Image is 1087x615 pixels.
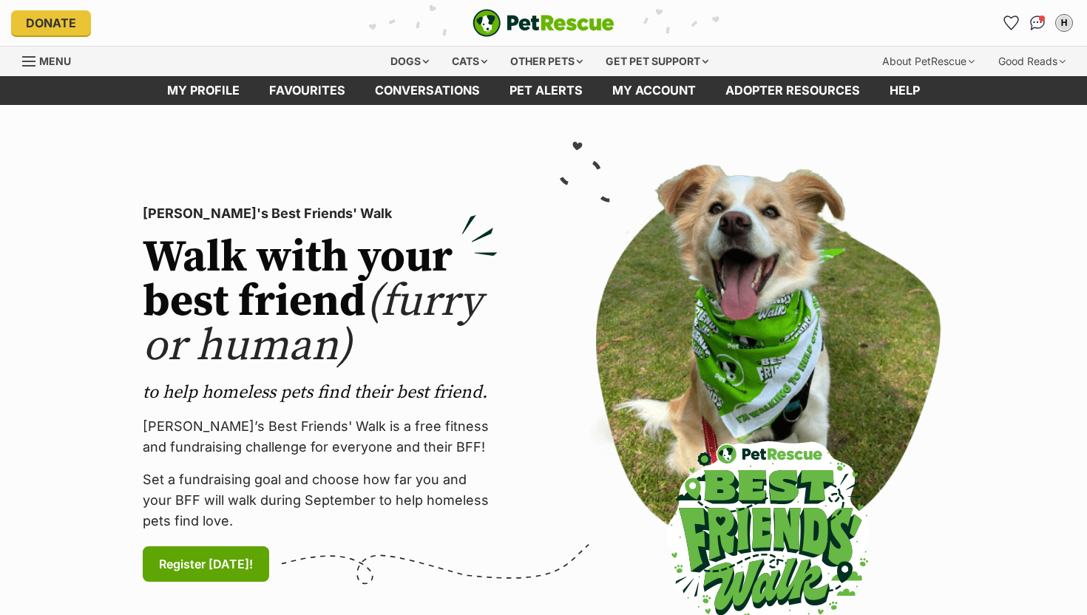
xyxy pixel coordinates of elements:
[999,11,1023,35] a: Favourites
[22,47,81,73] a: Menu
[1052,11,1076,35] button: My account
[143,203,498,224] p: [PERSON_NAME]'s Best Friends' Walk
[597,76,711,105] a: My account
[380,47,439,76] div: Dogs
[143,381,498,404] p: to help homeless pets find their best friend.
[152,76,254,105] a: My profile
[872,47,985,76] div: About PetRescue
[473,9,614,37] a: PetRescue
[360,76,495,105] a: conversations
[988,47,1076,76] div: Good Reads
[1026,11,1049,35] a: Conversations
[999,11,1076,35] ul: Account quick links
[143,236,498,369] h2: Walk with your best friend
[441,47,498,76] div: Cats
[875,76,935,105] a: Help
[1057,16,1071,30] div: H
[254,76,360,105] a: Favourites
[495,76,597,105] a: Pet alerts
[595,47,719,76] div: Get pet support
[39,55,71,67] span: Menu
[473,9,614,37] img: logo-e224e6f780fb5917bec1dbf3a21bbac754714ae5b6737aabdf751b685950b380.svg
[11,10,91,35] a: Donate
[143,274,482,374] span: (furry or human)
[143,416,498,458] p: [PERSON_NAME]’s Best Friends' Walk is a free fitness and fundraising challenge for everyone and t...
[1030,16,1046,30] img: chat-41dd97257d64d25036548639549fe6c8038ab92f7586957e7f3b1b290dea8141.svg
[711,76,875,105] a: Adopter resources
[143,546,269,582] a: Register [DATE]!
[500,47,593,76] div: Other pets
[159,555,253,573] span: Register [DATE]!
[143,469,498,531] p: Set a fundraising goal and choose how far you and your BFF will walk during September to help hom...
